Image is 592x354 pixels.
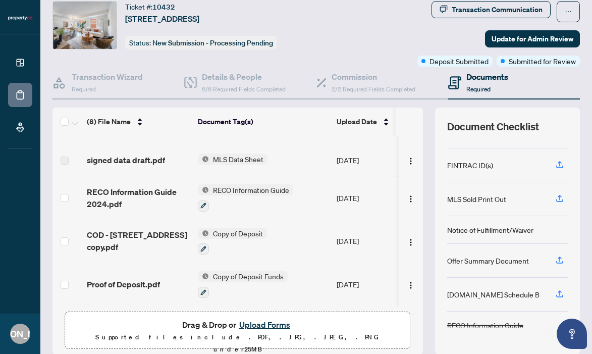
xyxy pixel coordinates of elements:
span: RECO Information Guide [209,184,293,195]
div: Status: [125,36,277,49]
td: [DATE] [333,263,401,306]
span: Update for Admin Review [492,31,573,47]
td: [DATE] [333,220,401,263]
button: Status IconMLS Data Sheet [198,154,267,165]
button: Logo [403,276,419,292]
span: 10432 [152,3,175,12]
img: Logo [407,238,415,246]
img: IMG-E12272669_1.jpg [53,2,117,49]
span: Required [72,85,96,93]
th: Document Tag(s) [194,108,333,136]
span: RECO Information Guide 2024.pdf [87,186,190,210]
img: Status Icon [198,184,209,195]
span: New Submission - Processing Pending [152,38,273,47]
span: MLS Data Sheet [209,154,267,165]
span: Required [466,85,491,93]
div: Transaction Communication [452,2,543,18]
h4: Commission [332,71,415,83]
div: Offer Summary Document [447,255,529,266]
img: Status Icon [198,228,209,239]
span: Drag & Drop or [182,318,293,331]
img: Status Icon [198,154,209,165]
button: Logo [403,152,419,168]
button: Logo [403,190,419,206]
span: [STREET_ADDRESS] [125,13,199,25]
img: Logo [407,195,415,203]
img: Logo [407,281,415,289]
td: [DATE] [333,144,401,176]
button: Status IconCopy of Deposit [198,228,267,255]
td: [DATE] [333,176,401,220]
img: Logo [407,157,415,165]
div: [DOMAIN_NAME] Schedule B [447,289,540,300]
div: Ticket #: [125,1,175,13]
span: Submitted for Review [509,56,576,67]
h4: Details & People [202,71,286,83]
span: Document Checklist [447,120,539,134]
span: Upload Date [337,116,377,127]
span: signed data draft.pdf [87,154,165,166]
img: Status Icon [198,271,209,282]
button: Update for Admin Review [485,30,580,47]
span: COD - [STREET_ADDRESS] copy.pdf [87,229,190,253]
div: MLS Sold Print Out [447,193,506,205]
button: Transaction Communication [432,1,551,18]
h4: Transaction Wizard [72,71,143,83]
button: Open asap [557,319,587,349]
th: (8) File Name [83,108,194,136]
div: Notice of Fulfillment/Waiver [447,224,533,235]
button: Status IconCopy of Deposit Funds [198,271,288,298]
span: 2/2 Required Fields Completed [332,85,415,93]
button: Upload Forms [236,318,293,331]
span: Deposit Submitted [429,56,489,67]
span: Copy of Deposit Funds [209,271,288,282]
button: Status IconRECO Information Guide [198,184,293,212]
button: Logo [403,233,419,249]
th: Upload Date [333,108,401,136]
span: 6/6 Required Fields Completed [202,85,286,93]
div: FINTRAC ID(s) [447,160,493,171]
h4: Documents [466,71,508,83]
span: (8) File Name [87,116,131,127]
span: Copy of Deposit [209,228,267,239]
span: Proof of Deposit.pdf [87,278,160,290]
img: logo [8,15,32,21]
span: ellipsis [565,8,572,15]
div: RECO Information Guide [447,320,523,331]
